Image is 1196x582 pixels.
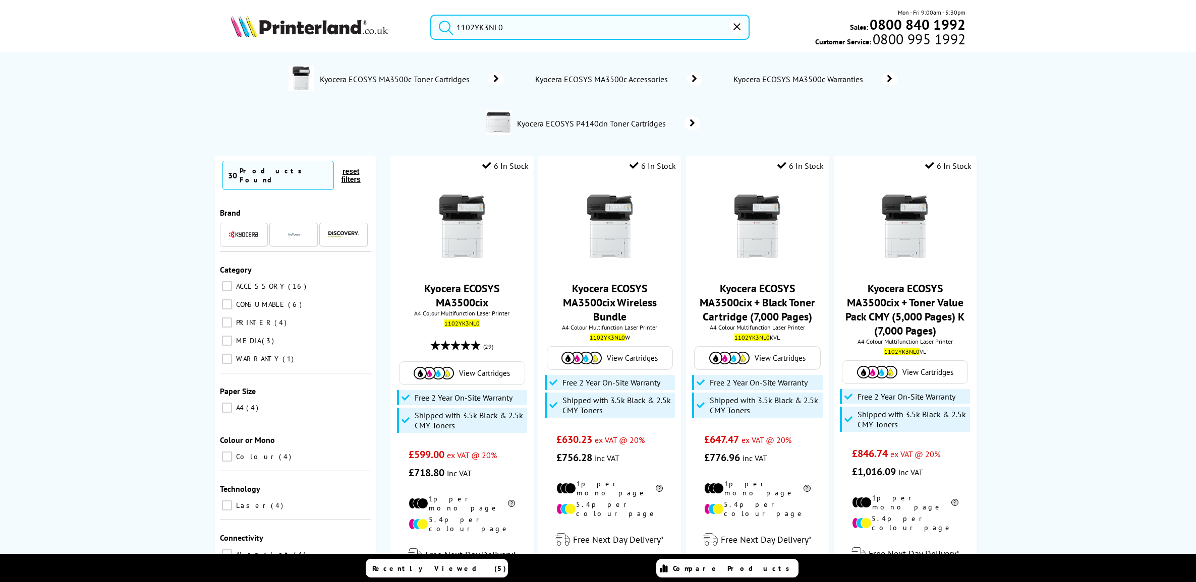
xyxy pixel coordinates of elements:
span: inc VAT [595,453,619,463]
span: A4 Colour Multifunction Laser Printer [395,309,528,317]
span: A4 Colour Multifunction Laser Printer [839,338,972,345]
span: 6 [288,300,304,309]
span: View Cartridges [607,353,658,363]
img: Cartridges [414,367,454,379]
input: Laser 4 [222,500,232,510]
span: Mon - Fri 9:00am - 5:30pm [898,8,965,17]
div: modal_delivery [839,540,972,568]
span: CONSUMABLE [234,300,287,309]
img: Cartridges [857,366,897,378]
a: 0800 840 1992 [868,20,965,29]
span: Kyocera ECOSYS MA3500c Accessories [534,74,672,84]
div: Products Found [240,166,328,184]
div: 6 In Stock [925,161,972,171]
mark: 1102YK3NL0 [884,348,920,355]
span: 0800 995 1992 [871,34,965,44]
span: inc VAT [898,467,923,477]
span: Brand [220,208,241,218]
span: 30 [228,170,237,180]
span: 1 [282,354,296,363]
span: £1,016.09 [852,465,896,478]
span: Recently Viewed (5) [372,564,506,573]
span: ex VAT @ 20% [742,435,791,445]
a: Kyocera ECOSYS MA3500c Accessories [534,72,702,86]
span: £846.74 [852,447,888,460]
input: Airprint 4 [222,549,232,559]
a: Kyocera ECOSYS MA3500cix + Black Toner Cartridge (7,000 Pages) [700,281,815,324]
li: 5.4p per colour page [409,515,515,533]
input: MEDIA 3 [222,336,232,346]
li: 1p per mono page [409,494,515,512]
span: Free Next Day Delivery* [869,548,959,559]
a: Kyocera ECOSYS MA3500c Toner Cartridges [319,66,504,93]
input: Search product or br [430,15,749,40]
span: PRINTER [234,318,273,327]
div: VL [841,348,969,355]
mark: 1102YK3NL0 [590,334,625,341]
span: £718.80 [409,466,444,479]
div: modal_delivery [691,526,824,554]
span: Airprint [234,550,293,559]
span: View Cartridges [902,367,953,377]
span: ex VAT @ 20% [595,435,645,445]
img: Printerland Logo [231,15,388,37]
img: 1102YK3NL0-deptimage.jpg [289,66,314,91]
div: KVL [694,334,821,341]
img: Kyocera-MA3500cix-Front-Small.jpg [719,188,795,264]
img: Discovery [328,231,359,237]
span: Connectivity [220,533,263,543]
img: Cartridges [709,352,750,364]
a: View Cartridges [552,352,667,364]
input: CONSUMABLE 6 [222,299,232,309]
span: Kyocera ECOSYS P4140dn Toner Cartridges [516,118,669,128]
span: 4 [271,501,286,510]
img: Kyocera-MA3500cix-Front-Small.jpg [572,188,648,264]
img: Kyocera [229,231,259,238]
span: Customer Service: [815,34,965,46]
span: Free Next Day Delivery* [573,534,664,545]
a: Kyocera ECOSYS MA3500cix + Toner Value Pack CMY (5,000 Pages) K (7,000 Pages) [845,281,964,338]
span: £599.00 [409,448,444,461]
span: Colour or Mono [220,435,275,445]
input: ACCESSORY 16 [222,281,232,291]
span: 3 [262,336,276,345]
span: Shipped with 3.5k Black & 2.5k CMY Toners [415,410,525,430]
b: 0800 840 1992 [870,15,965,34]
a: Kyocera ECOSYS MA3500cix [424,281,499,309]
a: Kyocera ECOSYS P4140dn Toner Cartridges [516,110,700,137]
span: Laser [234,501,270,510]
span: Sales: [850,22,868,32]
a: Kyocera ECOSYS MA3500cix Wireless Bundle [563,281,657,324]
span: ex VAT @ 20% [447,450,497,460]
div: modal_delivery [395,541,528,569]
li: 5.4p per colour page [556,500,663,518]
span: inc VAT [447,468,472,478]
input: A4 4 [222,403,232,413]
mark: 1102YK3NL0 [444,319,480,327]
a: View Cartridges [405,367,520,379]
div: 6 In Stock [630,161,676,171]
div: 6 In Stock [482,161,529,171]
input: PRINTER 4 [222,317,232,328]
span: £756.28 [556,451,592,464]
li: 1p per mono page [704,479,811,497]
span: Shipped with 3.5k Black & 2.5k CMY Toners [710,395,820,415]
a: Kyocera ECOSYS MA3500c Warranties [732,72,897,86]
span: Free 2 Year On-Site Warranty [562,377,660,387]
span: 4 [246,403,261,412]
span: View Cartridges [755,353,806,363]
span: View Cartridges [459,368,510,378]
div: 6 In Stock [777,161,824,171]
span: Colour [234,452,278,461]
input: Colour 4 [222,451,232,462]
span: inc VAT [743,453,767,463]
span: £647.47 [704,433,739,446]
img: P4140dn-departmentimage.jpg [486,110,511,135]
a: View Cartridges [847,366,962,378]
img: Cartridges [561,352,602,364]
li: 5.4p per colour page [704,500,811,518]
span: Technology [220,484,260,494]
span: Free Next Day Delivery* [425,549,516,560]
span: A4 [234,403,245,412]
span: Kyocera ECOSYS MA3500c Warranties [732,74,867,84]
